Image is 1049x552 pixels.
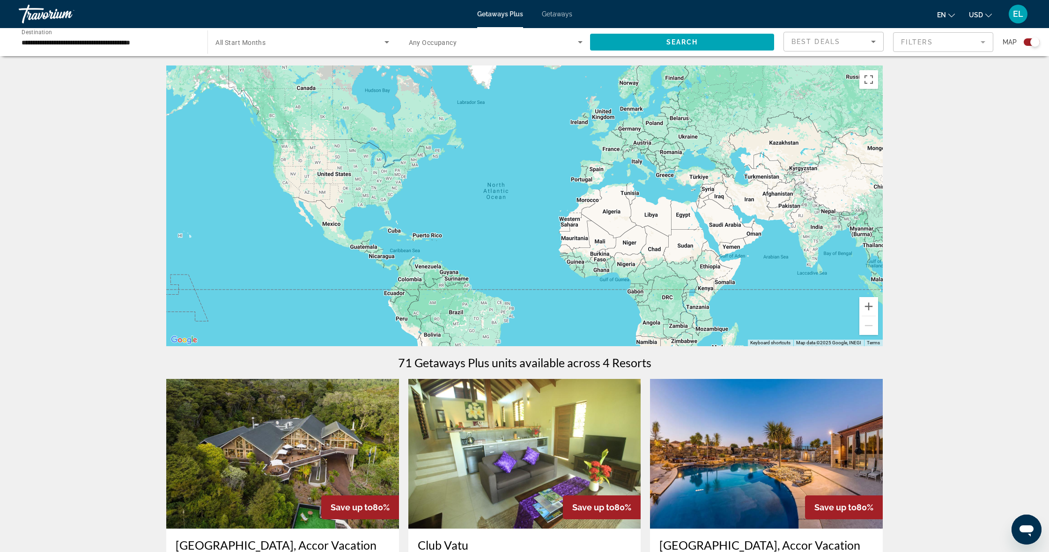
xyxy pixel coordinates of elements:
span: Save up to [572,502,614,512]
a: Travorium [19,2,112,26]
button: Keyboard shortcuts [750,340,790,346]
span: Save up to [331,502,373,512]
div: 80% [805,495,883,519]
img: ii_orl1.jpg [650,379,883,529]
span: USD [969,11,983,19]
span: EL [1013,9,1023,19]
img: Google [169,334,199,346]
a: Open this area in Google Maps (opens a new window) [169,334,199,346]
a: Getaways [542,10,572,18]
span: en [937,11,946,19]
mat-select: Sort by [791,36,876,47]
span: Search [666,38,698,46]
a: Getaways Plus [477,10,523,18]
span: Best Deals [791,38,840,45]
h1: 71 Getaways Plus units available across 4 Resorts [398,356,651,370]
button: Search [590,34,774,51]
img: ii_vtu1.jpg [408,379,641,529]
span: Any Occupancy [409,39,457,46]
img: ii_puk1.jpg [166,379,399,529]
button: Change language [937,8,955,22]
span: Map [1003,36,1017,49]
span: All Start Months [215,39,266,46]
a: Terms (opens in new tab) [867,340,880,345]
button: Filter [893,32,993,52]
button: Zoom out [859,316,878,335]
a: Club Vatu [418,538,632,552]
button: Zoom in [859,297,878,316]
button: User Menu [1006,4,1030,24]
iframe: Button to launch messaging window [1012,515,1042,545]
button: Change currency [969,8,992,22]
span: Destination [22,29,52,35]
div: 80% [321,495,399,519]
span: Save up to [814,502,857,512]
span: Map data ©2025 Google, INEGI [796,340,861,345]
div: 80% [563,495,641,519]
button: Toggle fullscreen view [859,70,878,89]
